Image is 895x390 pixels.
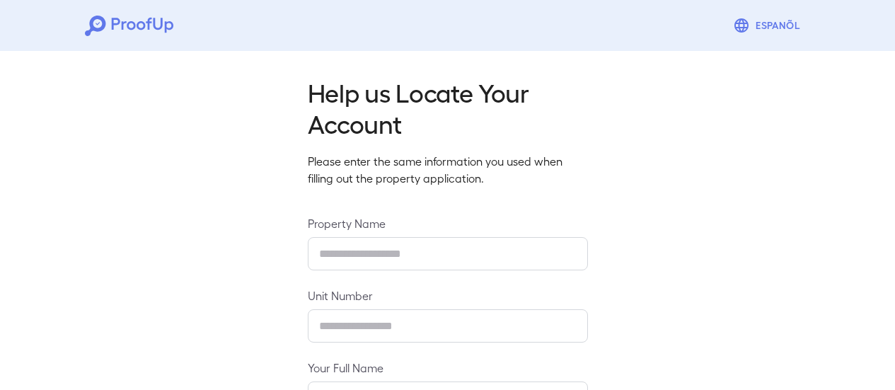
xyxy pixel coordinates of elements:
[308,360,588,376] label: Your Full Name
[308,215,588,231] label: Property Name
[727,11,810,40] button: Espanõl
[308,76,588,139] h2: Help us Locate Your Account
[308,287,588,304] label: Unit Number
[308,153,588,187] p: Please enter the same information you used when filling out the property application.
